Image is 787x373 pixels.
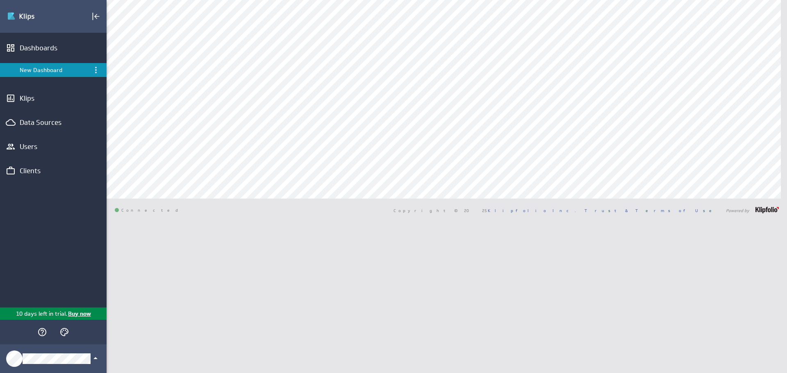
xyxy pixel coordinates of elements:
[585,208,717,213] a: Trust & Terms of Use
[20,66,88,74] div: New Dashboard
[115,208,183,213] span: Connected: ID: dpnc-25 Online: true
[35,325,49,339] div: Help
[59,327,69,337] svg: Themes
[57,325,71,339] div: Themes
[488,208,576,213] a: Klipfolio Inc.
[20,142,87,151] div: Users
[20,94,87,103] div: Klips
[91,65,101,75] div: Menu
[20,43,87,52] div: Dashboards
[16,310,67,318] p: 10 days left in trial.
[726,208,749,212] span: Powered by
[20,166,87,175] div: Clients
[89,9,103,23] div: Collapse
[67,310,91,318] p: Buy now
[91,65,101,75] div: Dashboard menu
[393,208,576,212] span: Copyright © 2025
[20,118,87,127] div: Data Sources
[7,10,64,23] div: Go to Dashboards
[755,207,779,213] img: logo-footer.png
[7,10,64,23] img: Klipfolio klips logo
[90,64,102,76] div: Menu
